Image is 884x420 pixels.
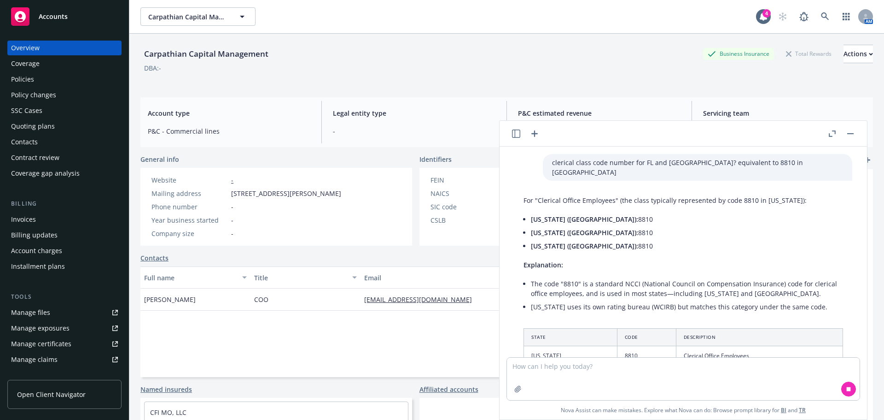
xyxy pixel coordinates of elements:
[148,126,310,136] span: P&C - Commercial lines
[430,189,506,198] div: NAICS
[7,321,122,336] a: Manage exposures
[7,41,122,55] a: Overview
[531,215,638,224] span: [US_STATE] ([GEOGRAPHIC_DATA]):
[816,7,834,26] a: Search
[11,88,56,102] div: Policy changes
[7,337,122,351] a: Manage certificates
[11,321,70,336] div: Manage exposures
[7,352,122,367] a: Manage claims
[531,228,638,237] span: [US_STATE] ([GEOGRAPHIC_DATA]):
[531,213,843,226] li: 8810
[150,408,186,417] a: CFI MO, LLC
[144,273,237,283] div: Full name
[7,166,122,181] a: Coverage gap analysis
[552,158,843,177] p: clerical class code number for FL and [GEOGRAPHIC_DATA]? equivalent to 8810 in [GEOGRAPHIC_DATA]
[11,337,71,351] div: Manage certificates
[11,41,40,55] div: Overview
[151,175,227,185] div: Website
[7,243,122,258] a: Account charges
[799,406,806,414] a: TR
[231,229,233,238] span: -
[703,108,866,118] span: Servicing team
[148,12,228,22] span: Carpathian Capital Management
[676,346,843,366] td: Clerical Office Employees
[7,119,122,134] a: Quoting plans
[148,108,310,118] span: Account type
[11,212,36,227] div: Invoices
[11,368,54,383] div: Manage BORs
[503,401,863,420] span: Nova Assist can make mistakes. Explore what Nova can do: Browse prompt library for and
[231,176,233,184] a: -
[531,239,843,253] li: 8810
[837,7,855,26] a: Switch app
[250,266,361,289] button: Title
[11,259,65,274] div: Installment plans
[11,56,40,71] div: Coverage
[144,63,161,73] div: DBA: -
[7,305,122,320] a: Manage files
[7,259,122,274] a: Installment plans
[430,202,506,212] div: SIC code
[795,7,813,26] a: Report a Bug
[144,295,196,304] span: [PERSON_NAME]
[333,108,495,118] span: Legal entity type
[11,352,58,367] div: Manage claims
[7,135,122,149] a: Contacts
[7,368,122,383] a: Manage BORs
[7,88,122,102] a: Policy changes
[11,119,55,134] div: Quoting plans
[11,305,50,320] div: Manage files
[364,273,530,283] div: Email
[773,7,792,26] a: Start snowing
[7,103,122,118] a: SSC Cases
[531,300,843,314] li: [US_STATE] uses its own rating bureau (WCIRB) but matches this category under the same code.
[151,189,227,198] div: Mailing address
[11,228,58,243] div: Billing updates
[151,202,227,212] div: Phone number
[140,154,179,164] span: General info
[17,390,86,399] span: Open Client Navigator
[364,295,479,304] a: [EMAIL_ADDRESS][DOMAIN_NAME]
[151,229,227,238] div: Company size
[430,215,506,225] div: CSLB
[617,346,676,366] td: 8810
[523,195,843,205] p: For "Clerical Office Employees" (the class typically represented by code 8810 in [US_STATE]):
[430,175,506,185] div: FEIN
[676,329,843,346] th: Description
[231,202,233,212] span: -
[140,48,272,60] div: Carpathian Capital Management
[11,150,59,165] div: Contract review
[531,226,843,239] li: 8810
[781,48,836,59] div: Total Rewards
[7,56,122,71] a: Coverage
[703,48,774,59] div: Business Insurance
[140,266,250,289] button: Full name
[254,273,347,283] div: Title
[333,126,495,136] span: -
[151,215,227,225] div: Year business started
[231,215,233,225] span: -
[11,166,80,181] div: Coverage gap analysis
[524,329,617,346] th: State
[518,108,680,118] span: P&C estimated revenue
[531,277,843,300] li: The code "8810" is a standard NCCI (National Council on Compensation Insurance) code for clerical...
[140,253,169,263] a: Contacts
[7,72,122,87] a: Policies
[419,154,452,164] span: Identifiers
[7,199,122,208] div: Billing
[762,9,771,18] div: 4
[862,154,873,166] a: add
[254,295,268,304] span: COO
[843,45,873,63] button: Actions
[11,243,62,258] div: Account charges
[361,266,544,289] button: Email
[524,346,617,366] td: [US_STATE]
[7,150,122,165] a: Contract review
[7,228,122,243] a: Billing updates
[11,103,42,118] div: SSC Cases
[140,385,192,394] a: Named insureds
[231,189,341,198] span: [STREET_ADDRESS][PERSON_NAME]
[39,13,68,20] span: Accounts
